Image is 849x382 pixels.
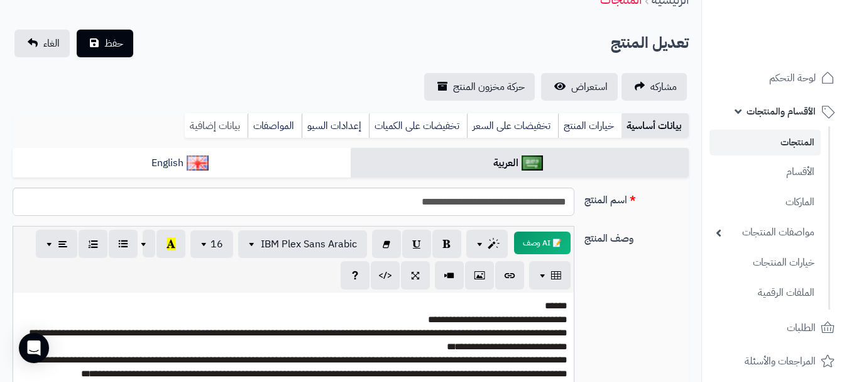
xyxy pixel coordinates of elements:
[211,237,223,252] span: 16
[709,279,821,306] a: الملفات الرقمية
[709,219,821,246] a: مواصفات المنتجات
[611,30,689,56] h2: تعديل المنتج
[764,35,837,62] img: logo-2.png
[424,73,535,101] a: حركة مخزون المنتج
[514,232,571,254] button: 📝 AI وصف
[571,79,608,94] span: استعراض
[187,155,209,171] img: English
[453,79,525,94] span: حركة مخزون المنتج
[19,333,49,363] div: Open Intercom Messenger
[369,113,467,138] a: تخفيضات على الكميات
[467,113,558,138] a: تخفيضات على السعر
[541,73,618,101] a: استعراض
[709,159,821,186] a: الأقسام
[769,69,816,87] span: لوحة التحكم
[579,188,694,208] label: اسم المنتج
[558,113,622,138] a: خيارات المنتج
[104,36,123,51] span: حفظ
[77,30,133,57] button: حفظ
[747,103,816,120] span: الأقسام والمنتجات
[787,319,816,337] span: الطلبات
[43,36,60,51] span: الغاء
[248,113,302,138] a: المواصفات
[238,230,367,258] button: IBM Plex Sans Arabic
[622,113,689,138] a: بيانات أساسية
[351,148,689,179] a: العربية
[190,230,233,258] button: 16
[14,30,70,57] a: الغاء
[185,113,248,138] a: بيانات إضافية
[302,113,369,138] a: إعدادات السيو
[622,73,687,101] a: مشاركه
[650,79,677,94] span: مشاركه
[709,313,841,343] a: الطلبات
[522,155,544,171] img: العربية
[709,346,841,376] a: المراجعات والأسئلة
[261,237,357,252] span: IBM Plex Sans Arabic
[13,148,351,179] a: English
[709,130,821,155] a: المنتجات
[709,249,821,276] a: خيارات المنتجات
[709,189,821,216] a: الماركات
[745,352,816,370] span: المراجعات والأسئلة
[579,226,694,246] label: وصف المنتج
[709,63,841,93] a: لوحة التحكم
